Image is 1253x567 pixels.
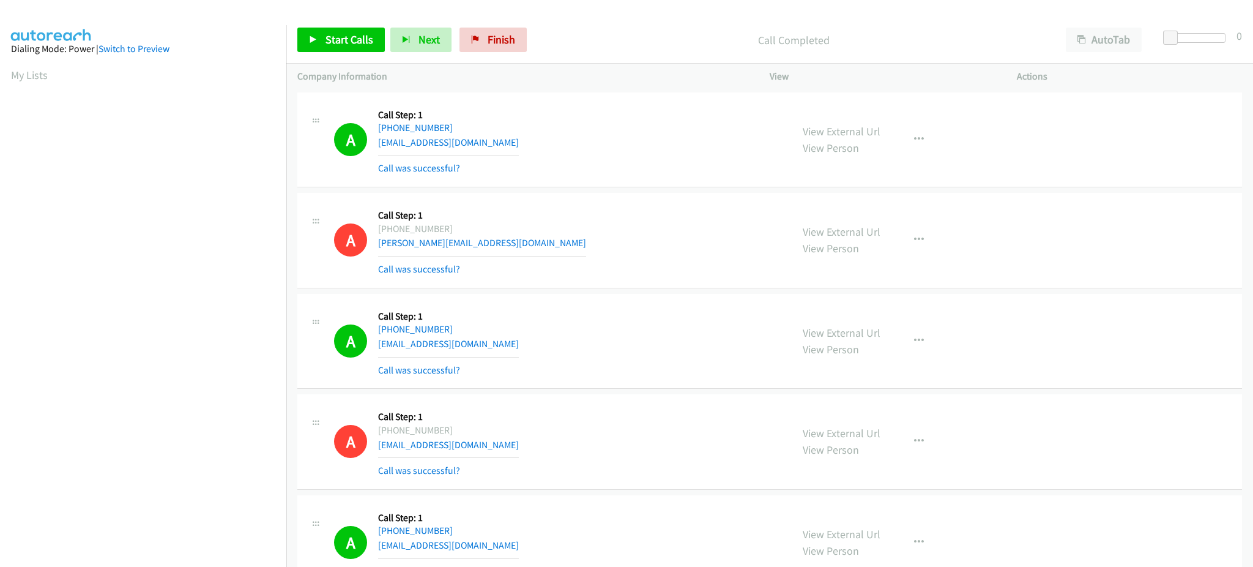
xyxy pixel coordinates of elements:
button: AutoTab [1066,28,1142,52]
a: [PERSON_NAME][EMAIL_ADDRESS][DOMAIN_NAME] [378,237,586,249]
p: Company Information [297,69,748,84]
button: Next [390,28,452,52]
h5: Call Step: 1 [378,310,519,323]
a: [PHONE_NUMBER] [378,323,453,335]
a: [EMAIL_ADDRESS][DOMAIN_NAME] [378,539,519,551]
a: [PHONE_NUMBER] [378,122,453,133]
h1: A [334,123,367,156]
iframe: Resource Center [1218,235,1253,332]
a: View External Url [803,426,880,440]
a: View Person [803,544,859,558]
a: Call was successful? [378,465,460,476]
a: Call was successful? [378,263,460,275]
a: [EMAIL_ADDRESS][DOMAIN_NAME] [378,439,519,451]
h5: Call Step: 1 [378,411,519,423]
a: Finish [459,28,527,52]
a: View Person [803,443,859,457]
a: Switch to Preview [99,43,169,54]
a: View External Url [803,326,880,340]
h1: A [334,526,367,559]
h5: Call Step: 1 [378,512,519,524]
h1: A [334,325,367,358]
div: 0 [1236,28,1242,44]
a: View Person [803,141,859,155]
div: [PHONE_NUMBER] [378,423,519,438]
a: [EMAIL_ADDRESS][DOMAIN_NAME] [378,338,519,350]
a: My Lists [11,68,48,82]
h1: A [334,223,367,257]
div: Delay between calls (in seconds) [1169,33,1225,43]
a: View Person [803,342,859,356]
a: Start Calls [297,28,385,52]
a: View External Url [803,527,880,541]
p: View [770,69,995,84]
span: Next [418,32,440,47]
p: Actions [1017,69,1242,84]
p: Call Completed [543,32,1044,48]
div: [PHONE_NUMBER] [378,222,586,236]
h5: Call Step: 1 [378,209,586,222]
h1: A [334,425,367,458]
h5: Call Step: 1 [378,109,519,121]
div: Dialing Mode: Power | [11,42,275,56]
a: View External Url [803,225,880,239]
a: [PHONE_NUMBER] [378,525,453,536]
span: Start Calls [325,32,373,47]
a: [EMAIL_ADDRESS][DOMAIN_NAME] [378,137,519,148]
a: View Person [803,241,859,255]
span: Finish [488,32,515,47]
a: Call was successful? [378,364,460,376]
a: Call was successful? [378,162,460,174]
a: View External Url [803,124,880,138]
